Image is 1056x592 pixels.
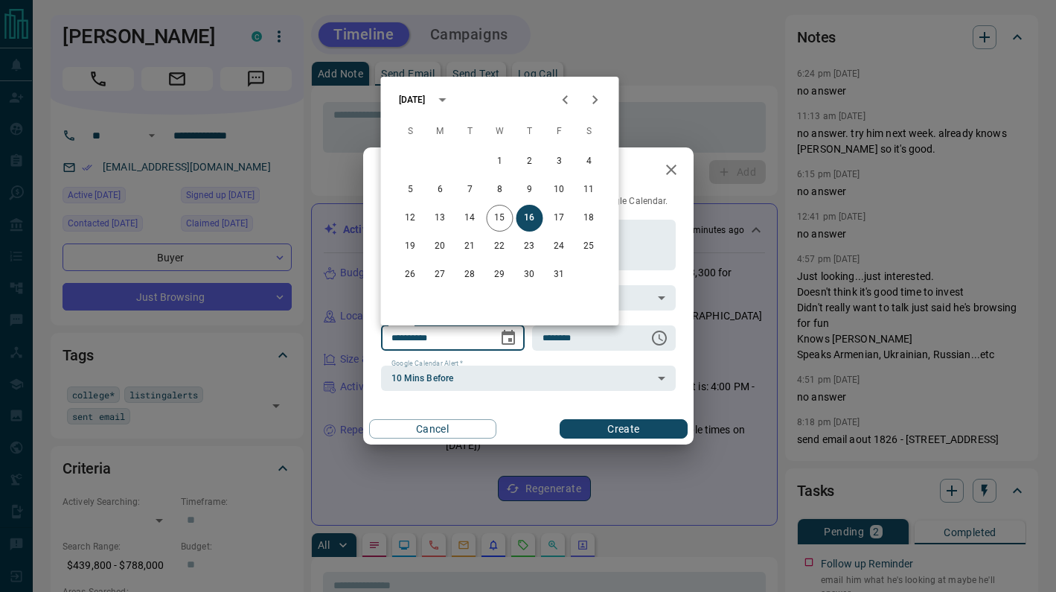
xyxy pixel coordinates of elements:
span: Tuesday [457,117,484,147]
button: 19 [397,233,424,260]
button: Choose time, selected time is 11:00 AM [644,323,674,353]
button: 15 [487,205,513,232]
label: Google Calendar Alert [391,359,463,369]
button: 16 [516,205,543,232]
button: 9 [516,176,543,203]
h2: New Task [363,147,463,195]
button: Next month [580,85,610,115]
span: Wednesday [487,117,513,147]
button: 3 [546,148,573,175]
div: [DATE] [399,93,426,106]
button: calendar view is open, switch to year view [429,87,455,112]
button: 5 [397,176,424,203]
button: 13 [427,205,454,232]
button: 10 [546,176,573,203]
button: 20 [427,233,454,260]
button: 17 [546,205,573,232]
span: Friday [546,117,573,147]
button: 27 [427,261,454,288]
button: Previous month [551,85,580,115]
button: 26 [397,261,424,288]
span: Saturday [576,117,603,147]
button: 12 [397,205,424,232]
span: Monday [427,117,454,147]
button: 23 [516,233,543,260]
div: 10 Mins Before [381,366,676,391]
button: Cancel [369,419,496,439]
button: 8 [487,176,513,203]
label: Time [543,319,562,328]
button: 2 [516,148,543,175]
button: 22 [487,233,513,260]
button: 21 [457,233,484,260]
span: Sunday [397,117,424,147]
label: Date [391,319,410,328]
button: 7 [457,176,484,203]
button: 29 [487,261,513,288]
button: 31 [546,261,573,288]
button: Create [560,419,687,439]
button: 14 [457,205,484,232]
button: 4 [576,148,603,175]
button: 24 [546,233,573,260]
button: 6 [427,176,454,203]
button: 11 [576,176,603,203]
button: 18 [576,205,603,232]
button: 1 [487,148,513,175]
button: Choose date, selected date is Oct 16, 2025 [493,323,523,353]
button: 30 [516,261,543,288]
span: Thursday [516,117,543,147]
button: 25 [576,233,603,260]
button: 28 [457,261,484,288]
